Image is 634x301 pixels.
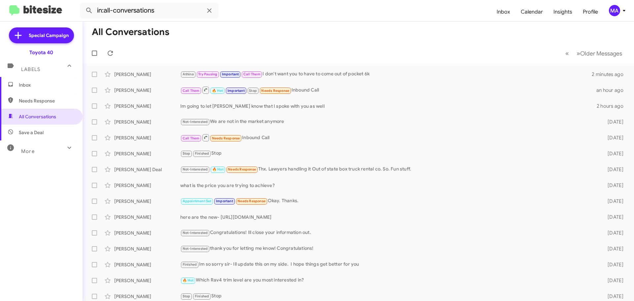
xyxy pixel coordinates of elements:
[183,294,191,298] span: Stop
[562,47,626,60] nav: Page navigation example
[180,70,592,78] div: I don't want you to have to come out of pocket 6k
[183,231,208,235] span: Not-Interested
[114,293,180,300] div: [PERSON_NAME]
[597,214,629,220] div: [DATE]
[19,113,56,120] span: All Conversations
[548,2,578,21] a: Insights
[222,72,239,76] span: Important
[114,134,180,141] div: [PERSON_NAME]
[183,246,208,251] span: Not-Interested
[92,27,169,37] h1: All Conversations
[183,136,200,140] span: Call Them
[114,103,180,109] div: [PERSON_NAME]
[180,133,597,142] div: Inbound Call
[180,277,597,284] div: Which Rav4 trim level are you most interested in?
[577,49,580,57] span: »
[19,82,75,88] span: Inbox
[180,245,597,252] div: thank you for letting me know! Congratulations!
[228,167,256,171] span: Needs Response
[592,71,629,78] div: 2 minutes ago
[21,148,35,154] span: More
[603,5,627,16] button: MA
[114,198,180,205] div: [PERSON_NAME]
[114,230,180,236] div: [PERSON_NAME]
[228,89,245,93] span: Important
[9,27,74,43] a: Special Campaign
[180,229,597,237] div: Congratulations! Ill close your information out.
[597,150,629,157] div: [DATE]
[597,261,629,268] div: [DATE]
[597,119,629,125] div: [DATE]
[183,278,194,282] span: 🔥 Hot
[183,167,208,171] span: Not-Interested
[183,262,197,267] span: Finished
[180,86,596,94] div: Inbound Call
[19,129,44,136] span: Save a Deal
[180,166,597,173] div: Thx. Lawyers handling it Out of state box truck rental co. So. Fun stuff.
[29,32,69,39] span: Special Campaign
[29,49,53,56] div: Toyota 40
[596,87,629,94] div: an hour ago
[183,120,208,124] span: Not-Interested
[183,72,194,76] span: Athina
[237,199,265,203] span: Needs Response
[183,199,212,203] span: Appointment Set
[597,198,629,205] div: [DATE]
[212,136,240,140] span: Needs Response
[580,50,622,57] span: Older Messages
[212,89,223,93] span: 🔥 Hot
[578,2,603,21] a: Profile
[597,182,629,189] div: [DATE]
[114,166,180,173] div: [PERSON_NAME] Deal
[195,294,209,298] span: Finished
[114,119,180,125] div: [PERSON_NAME]
[180,197,597,205] div: Okay. Thanks.
[597,103,629,109] div: 2 hours ago
[114,277,180,284] div: [PERSON_NAME]
[114,87,180,94] div: [PERSON_NAME]
[573,47,626,60] button: Next
[597,293,629,300] div: [DATE]
[80,3,219,19] input: Search
[183,151,191,156] span: Stop
[180,118,597,126] div: We are not in the market anymore
[180,292,597,300] div: Stop
[114,261,180,268] div: [PERSON_NAME]
[212,167,224,171] span: 🔥 Hot
[216,199,233,203] span: Important
[597,230,629,236] div: [DATE]
[515,2,548,21] a: Calendar
[597,245,629,252] div: [DATE]
[114,245,180,252] div: [PERSON_NAME]
[180,261,597,268] div: Im so sorry sir- Ill update this on my side. I hope things get better for you
[198,72,217,76] span: Try Pausing
[597,166,629,173] div: [DATE]
[249,89,257,93] span: Stop
[114,214,180,220] div: [PERSON_NAME]
[183,89,200,93] span: Call Them
[597,134,629,141] div: [DATE]
[243,72,261,76] span: Call Them
[180,103,597,109] div: Im going to let [PERSON_NAME] know that I spoke with you as well
[114,71,180,78] div: [PERSON_NAME]
[597,277,629,284] div: [DATE]
[609,5,620,16] div: MA
[491,2,515,21] a: Inbox
[180,214,597,220] div: here are the new- [URL][DOMAIN_NAME]
[21,66,40,72] span: Labels
[180,150,597,157] div: Stop
[565,49,569,57] span: «
[180,182,597,189] div: what is the price you are trying to achieve?
[19,97,75,104] span: Needs Response
[114,182,180,189] div: [PERSON_NAME]
[114,150,180,157] div: [PERSON_NAME]
[561,47,573,60] button: Previous
[195,151,209,156] span: Finished
[261,89,289,93] span: Needs Response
